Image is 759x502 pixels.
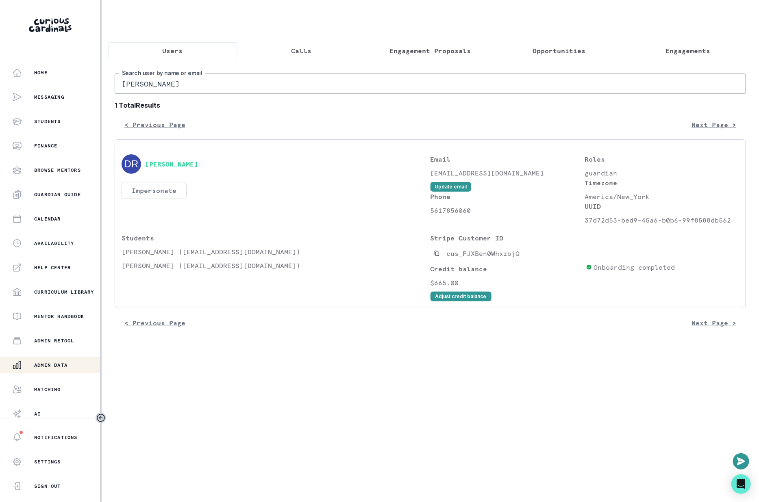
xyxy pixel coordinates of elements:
p: Messaging [34,94,64,100]
p: Curriculum Library [34,289,94,295]
p: Engagements [666,46,711,56]
p: Onboarding completed [594,262,675,272]
p: Browse Mentors [34,167,81,173]
p: Students [122,233,431,243]
p: Admin Data [34,362,67,368]
p: Email [431,154,585,164]
button: Open or close messaging widget [733,453,749,470]
p: [EMAIL_ADDRESS][DOMAIN_NAME] [431,168,585,178]
p: Phone [431,192,585,201]
p: Credit balance [431,264,583,274]
button: Update email [431,182,471,192]
p: Guardian Guide [34,191,81,198]
p: America/New_York [585,192,739,201]
p: Students [34,118,61,125]
p: Help Center [34,264,71,271]
img: svg [122,154,141,174]
p: Settings [34,459,61,465]
p: 5617856060 [431,206,585,215]
p: Timezone [585,178,739,188]
p: Engagement Proposals [390,46,471,56]
button: Next Page > [682,315,746,331]
p: AI [34,411,41,417]
b: 1 Total Results [115,100,746,110]
p: [PERSON_NAME] ([EMAIL_ADDRESS][DOMAIN_NAME]) [122,261,431,270]
p: UUID [585,201,739,211]
button: Toggle sidebar [96,413,106,423]
p: Availability [34,240,74,247]
p: Notifications [34,434,78,441]
button: Copied to clipboard [431,247,444,260]
p: $665.00 [431,278,583,288]
p: Sign Out [34,483,61,489]
button: Adjust credit balance [431,292,492,301]
p: Stripe Customer ID [431,233,583,243]
p: Mentor Handbook [34,313,84,320]
p: cus_PJXBen0WhxzojQ [447,249,520,258]
div: Open Intercom Messenger [731,474,751,494]
button: [PERSON_NAME] [145,160,198,168]
p: Calendar [34,216,61,222]
p: Home [34,69,48,76]
button: Next Page > [682,117,746,133]
p: Roles [585,154,739,164]
button: Impersonate [122,182,187,199]
p: Matching [34,386,61,393]
p: Opportunities [533,46,586,56]
p: Admin Retool [34,338,74,344]
p: guardian [585,168,739,178]
p: Calls [291,46,312,56]
p: Users [163,46,183,56]
button: < Previous Page [115,315,195,331]
p: [PERSON_NAME] ([EMAIL_ADDRESS][DOMAIN_NAME]) [122,247,431,257]
p: Finance [34,143,57,149]
img: Curious Cardinals Logo [29,18,72,32]
button: < Previous Page [115,117,195,133]
p: 37d72d53-bed9-45a6-b0b6-99f8588db562 [585,215,739,225]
